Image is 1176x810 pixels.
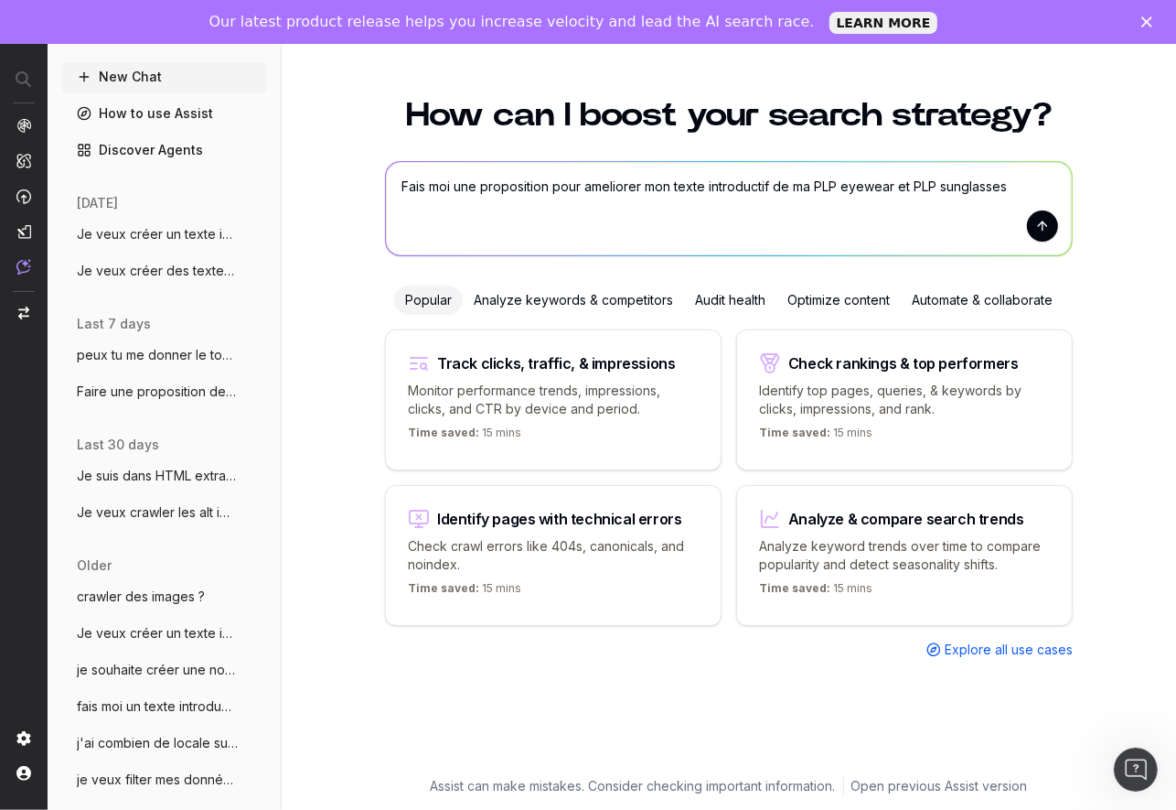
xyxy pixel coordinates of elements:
a: How to use Assist [62,99,267,128]
iframe: Intercom live chat [1114,748,1158,792]
p: 15 mins [408,581,521,603]
div: Automate & collaborate [901,286,1064,315]
img: Intelligence [16,153,31,168]
span: Time saved: [408,426,479,439]
div: Check rankings & top performers [788,356,1019,371]
div: Audit health [684,286,776,315]
img: Activation [16,189,31,204]
img: Setting [16,731,31,746]
a: Discover Agents [62,135,267,165]
p: Assist can make mistakes. Consider checking important information. [431,777,836,795]
p: Monitor performance trends, impressions, clicks, and CTR by device and period. [408,382,699,418]
button: crawler des images ? [62,582,267,611]
button: peux tu me donner le top mots clés pour [62,340,267,370]
p: Check crawl errors like 404s, canonicals, and noindex. [408,537,699,574]
img: Studio [16,224,31,239]
span: crawler des images ? [77,588,205,606]
img: Switch project [18,307,29,319]
button: New Chat [62,62,267,92]
span: last 7 days [77,315,151,333]
span: je souhaite créer une nouvelle page sued [77,661,238,679]
button: Faire une proposition de texte introduct [62,377,267,406]
span: Je veux crawler les alt images des plp c [77,503,238,522]
img: My account [16,766,31,781]
span: Faire une proposition de texte introduct [77,383,238,401]
div: Optimize content [776,286,901,315]
div: Identify pages with technical errors [437,512,682,526]
div: Analyze keywords & competitors [463,286,684,315]
span: Je veux créer un texte introductif pour [77,624,238,643]
p: Identify top pages, queries, & keywords by clicks, impressions, and rank. [759,382,1050,418]
button: j'ai combien de locale sur [DOMAIN_NAME] [62,729,267,758]
p: Analyze keyword trends over time to compare popularity and detect seasonality shifts. [759,537,1050,574]
button: Je suis dans HTML extraction je veux etr [62,461,267,491]
button: Je veux créer un texte introductif pour [62,220,267,249]
textarea: Fais moi une proposition pour ameliorer mon texte introductif de ma PLP eyewear et PLP sunglasses [386,162,1072,255]
span: Time saved: [408,581,479,595]
div: Popular [394,286,463,315]
p: 15 mins [759,581,872,603]
a: Explore all use cases [926,641,1073,659]
span: Time saved: [759,426,830,439]
div: Analyze & compare search trends [788,512,1024,526]
a: LEARN MORE [829,12,938,34]
p: 15 mins [408,426,521,448]
button: Je veux créer un texte introductif pour [62,619,267,648]
button: je souhaite créer une nouvelle page sued [62,655,267,685]
h1: How can I boost your search strategy? [385,99,1073,132]
span: older [77,556,112,575]
div: Track clicks, traffic, & impressions [437,356,676,371]
span: [DATE] [77,194,118,212]
span: fais moi un texte introductif pour cette [77,697,238,716]
button: je veux filter mes données a la semaine [62,765,267,794]
div: Fermer [1141,16,1160,27]
span: Je suis dans HTML extraction je veux etr [77,467,238,485]
span: peux tu me donner le top mots clés pour [77,346,238,364]
span: Je veux créer des textes pour des nouvel [77,262,238,280]
button: Je veux créer des textes pour des nouvel [62,256,267,286]
button: fais moi un texte introductif pour cette [62,692,267,721]
img: Analytics [16,118,31,133]
img: Assist [16,259,31,275]
span: Time saved: [759,581,830,595]
span: Je veux créer un texte introductif pour [77,225,238,243]
span: j'ai combien de locale sur [DOMAIN_NAME] [77,734,238,752]
span: je veux filter mes données a la semaine [77,771,238,789]
a: Open previous Assist version [851,777,1028,795]
p: 15 mins [759,426,872,448]
span: Explore all use cases [945,641,1073,659]
span: last 30 days [77,436,159,454]
button: Je veux crawler les alt images des plp c [62,498,267,527]
div: Our latest product release helps you increase velocity and lead the AI search race. [209,13,815,31]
